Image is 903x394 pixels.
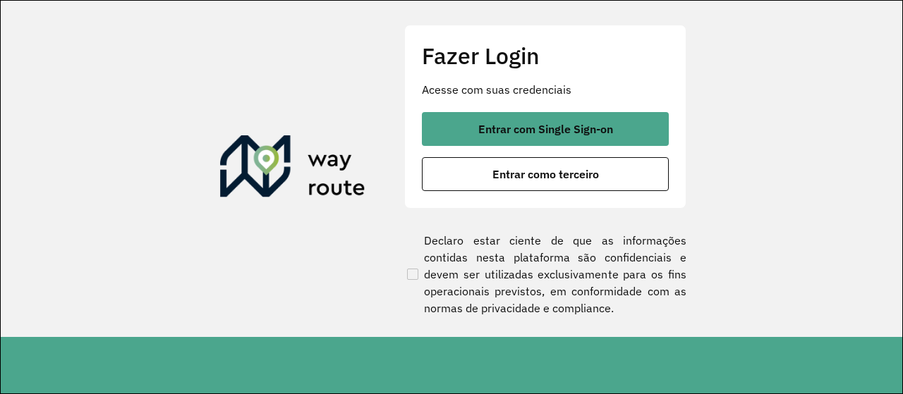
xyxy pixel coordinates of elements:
label: Declaro estar ciente de que as informações contidas nesta plataforma são confidenciais e devem se... [404,232,686,316]
button: button [422,157,669,191]
img: Roteirizador AmbevTech [220,135,365,203]
span: Entrar como terceiro [492,168,599,180]
span: Entrar com Single Sign-on [478,123,613,135]
h2: Fazer Login [422,42,669,69]
p: Acesse com suas credenciais [422,81,669,98]
button: button [422,112,669,146]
